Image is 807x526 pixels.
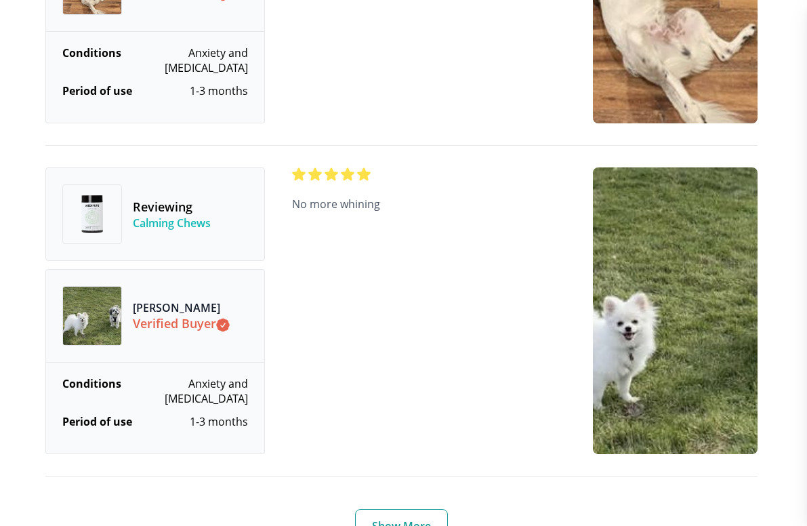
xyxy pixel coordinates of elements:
img: Calming Chews Reviewer [62,286,122,346]
span: Calming Chews [133,216,211,230]
b: Period of use [62,83,132,98]
div: No more whining [292,167,566,454]
img: Quantity Chews [73,195,111,233]
span: 1-3 months [190,414,248,429]
span: Verified Buyer [133,315,230,332]
span: 1-3 months [190,83,248,98]
b: Conditions [62,45,121,75]
span: Reviewing [133,199,211,216]
span: Anxiety and [MEDICAL_DATA] [125,376,248,406]
span: Anxiety and [MEDICAL_DATA] [125,45,248,75]
b: Period of use [62,414,132,429]
span: [PERSON_NAME] [133,300,230,315]
b: Conditions [62,376,121,406]
img: review-Avery-for-Calming Chews [593,167,758,454]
